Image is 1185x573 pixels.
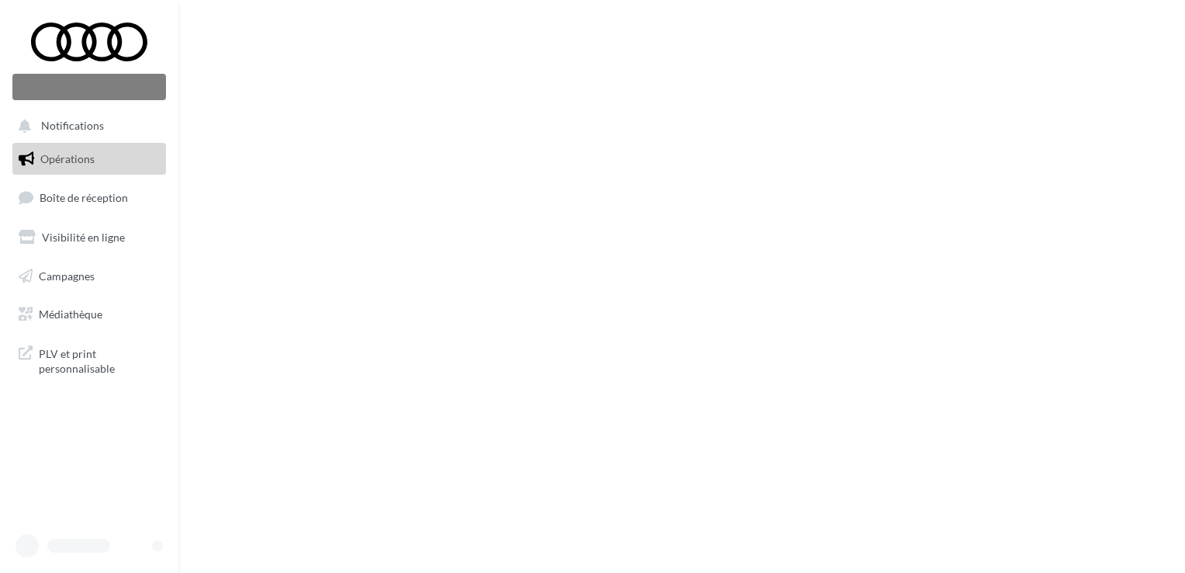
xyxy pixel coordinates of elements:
[9,298,169,331] a: Médiathèque
[39,343,160,377] span: PLV et print personnalisable
[9,143,169,175] a: Opérations
[40,152,95,165] span: Opérations
[9,221,169,254] a: Visibilité en ligne
[40,191,128,204] span: Boîte de réception
[9,337,169,383] a: PLV et print personnalisable
[9,181,169,214] a: Boîte de réception
[9,260,169,293] a: Campagnes
[12,74,166,100] div: Nouvelle campagne
[41,120,104,133] span: Notifications
[42,231,125,244] span: Visibilité en ligne
[39,269,95,282] span: Campagnes
[39,307,102,321] span: Médiathèque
